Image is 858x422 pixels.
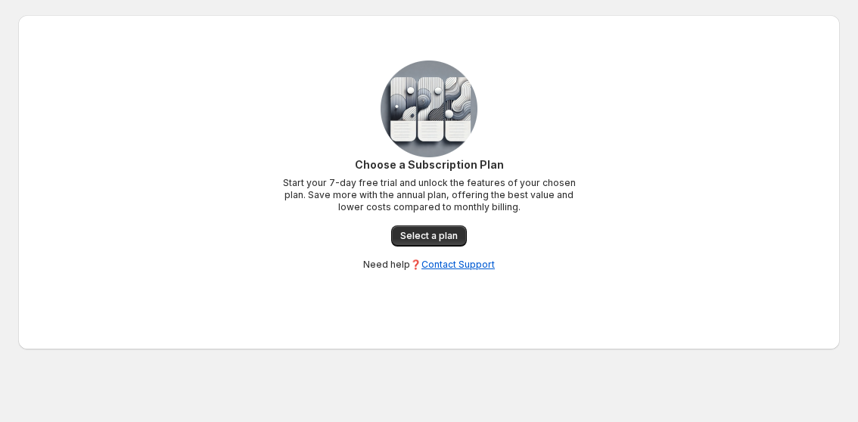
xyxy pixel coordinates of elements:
p: Need help❓ [363,259,495,271]
p: Choose a Subscription Plan [278,157,580,172]
span: Select a plan [400,230,458,242]
a: Contact Support [421,259,495,270]
p: Start your 7-day free trial and unlock the features of your chosen plan. Save more with the annua... [278,177,580,213]
a: Select a plan [391,225,467,247]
